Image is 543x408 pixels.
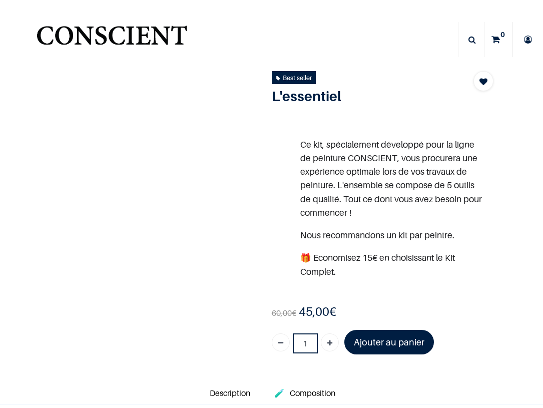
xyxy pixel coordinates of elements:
[272,307,296,318] span: €
[35,20,189,60] a: Logo of Conscient
[274,388,284,398] span: 🧪
[491,343,538,390] iframe: Tidio Chat
[299,304,336,319] b: €
[272,308,292,318] span: 60,00
[484,22,512,57] a: 0
[210,388,250,398] span: Description
[300,230,454,240] span: Nous recommandons un kit par peintre.
[354,337,424,347] font: Ajouter au panier
[290,388,335,398] span: Composition
[300,252,455,276] span: 🎁 Economisez 15€ en choisissant le Kit Complet.
[272,88,460,105] h1: L'essentiel
[276,72,312,83] div: Best seller
[479,76,487,88] span: Add to wishlist
[299,304,329,319] span: 45,00
[35,20,189,60] img: Conscient
[321,333,339,351] a: Ajouter
[272,333,290,351] a: Supprimer
[344,330,434,354] a: Ajouter au panier
[473,71,493,91] button: Add to wishlist
[300,139,482,218] span: Ce kit, spécialement développé pour la ligne de peinture CONSCIENT, vous procurera une expérience...
[498,30,507,40] sup: 0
